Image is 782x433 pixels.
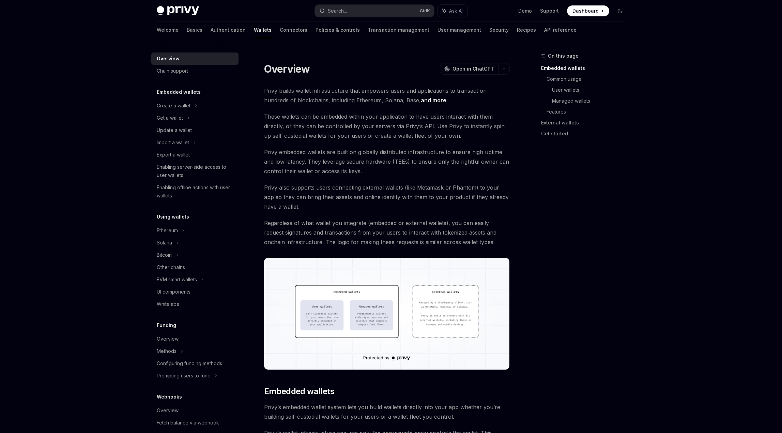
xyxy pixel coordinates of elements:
[157,251,172,259] div: Bitcoin
[264,183,510,211] span: Privy also supports users connecting external wallets (like Metamask or Phantom) to your app so t...
[541,63,631,74] a: Embedded wallets
[453,65,494,72] span: Open in ChatGPT
[157,102,190,110] div: Create a wallet
[151,404,239,417] a: Overview
[151,53,239,65] a: Overview
[151,149,239,161] a: Export a wallet
[157,183,234,200] div: Enabling offline actions with user wallets
[315,5,434,17] button: Search...CtrlK
[541,117,631,128] a: External wallets
[548,52,579,60] span: On this page
[540,8,559,14] a: Support
[157,22,179,38] a: Welcome
[264,63,310,75] h1: Overview
[489,22,509,38] a: Security
[157,138,189,147] div: Import a wallet
[547,106,631,117] a: Features
[264,402,510,421] span: Privy’s embedded wallet system lets you build wallets directly into your app whether you’re build...
[316,22,360,38] a: Policies & controls
[264,386,334,397] span: Embedded wallets
[157,288,190,296] div: UI components
[151,333,239,345] a: Overview
[438,5,467,17] button: Ask AI
[151,181,239,202] a: Enabling offline actions with user wallets
[517,22,536,38] a: Recipes
[157,163,234,179] div: Enabling server-side access to user wallets
[157,347,177,355] div: Methods
[157,372,211,380] div: Prompting users to fund
[368,22,429,38] a: Transaction management
[552,85,631,95] a: User wallets
[157,67,188,75] div: Chain support
[264,218,510,247] span: Regardless of what wallet you integrate (embedded or external wallets), you can easily request si...
[264,258,510,370] img: images/walletoverview.png
[157,226,178,235] div: Ethereum
[264,147,510,176] span: Privy embedded wallets are built on globally distributed infrastructure to ensure high uptime and...
[211,22,246,38] a: Authentication
[544,22,577,38] a: API reference
[187,22,202,38] a: Basics
[438,22,481,38] a: User management
[157,419,219,427] div: Fetch balance via webhook
[151,286,239,298] a: UI components
[572,8,599,14] span: Dashboard
[280,22,307,38] a: Connectors
[420,8,430,14] span: Ctrl K
[421,97,446,104] a: and more
[449,8,463,14] span: Ask AI
[157,275,197,284] div: EVM smart wallets
[157,126,192,134] div: Update a wallet
[157,321,176,329] h5: Funding
[151,298,239,310] a: Whitelabel
[552,95,631,106] a: Managed wallets
[157,213,189,221] h5: Using wallets
[567,5,609,16] a: Dashboard
[151,417,239,429] a: Fetch balance via webhook
[157,6,199,16] img: dark logo
[157,239,172,247] div: Solana
[328,7,347,15] div: Search...
[254,22,272,38] a: Wallets
[547,74,631,85] a: Common usage
[151,161,239,181] a: Enabling server-side access to user wallets
[157,359,222,368] div: Configuring funding methods
[157,406,179,415] div: Overview
[157,393,182,401] h5: Webhooks
[157,88,201,96] h5: Embedded wallets
[157,151,190,159] div: Export a wallet
[151,357,239,370] a: Configuring funding methods
[541,128,631,139] a: Get started
[518,8,532,14] a: Demo
[264,112,510,140] span: These wallets can be embedded within your application to have users interact with them directly, ...
[157,300,181,308] div: Whitelabel
[440,63,498,75] button: Open in ChatGPT
[157,55,180,63] div: Overview
[151,261,239,273] a: Other chains
[264,86,510,105] span: Privy builds wallet infrastructure that empowers users and applications to transact on hundreds o...
[615,5,626,16] button: Toggle dark mode
[151,124,239,136] a: Update a wallet
[157,335,179,343] div: Overview
[157,263,185,271] div: Other chains
[157,114,183,122] div: Get a wallet
[151,65,239,77] a: Chain support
